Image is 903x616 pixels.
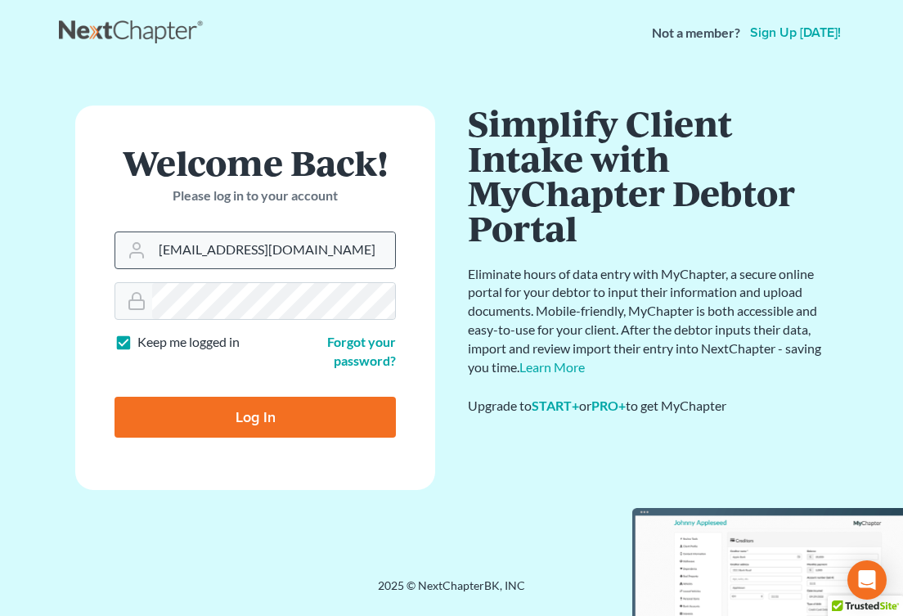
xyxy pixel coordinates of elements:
[115,187,396,205] p: Please log in to your account
[532,398,579,413] a: START+
[591,398,626,413] a: PRO+
[327,334,396,368] a: Forgot your password?
[137,333,240,352] label: Keep me logged in
[152,232,395,268] input: Email Address
[59,578,844,607] div: 2025 © NextChapterBK, INC
[468,265,828,377] p: Eliminate hours of data entry with MyChapter, a secure online portal for your debtor to input the...
[115,145,396,180] h1: Welcome Back!
[519,359,585,375] a: Learn More
[847,560,887,600] div: Open Intercom Messenger
[747,26,844,39] a: Sign up [DATE]!
[468,397,828,416] div: Upgrade to or to get MyChapter
[652,24,740,43] strong: Not a member?
[468,106,828,245] h1: Simplify Client Intake with MyChapter Debtor Portal
[115,397,396,438] input: Log In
